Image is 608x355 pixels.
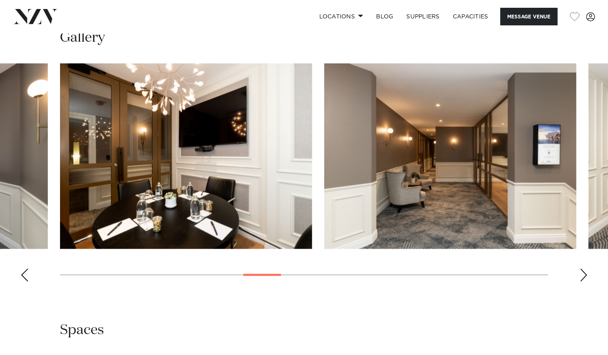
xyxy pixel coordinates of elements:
[13,9,58,24] img: nzv-logo.png
[446,8,495,25] a: Capacities
[370,8,400,25] a: BLOG
[312,8,370,25] a: Locations
[500,8,557,25] button: Message Venue
[400,8,446,25] a: SUPPLIERS
[60,63,312,249] swiper-slide: 10 / 24
[324,63,576,249] swiper-slide: 11 / 24
[60,29,105,47] h2: Gallery
[60,321,104,339] h2: Spaces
